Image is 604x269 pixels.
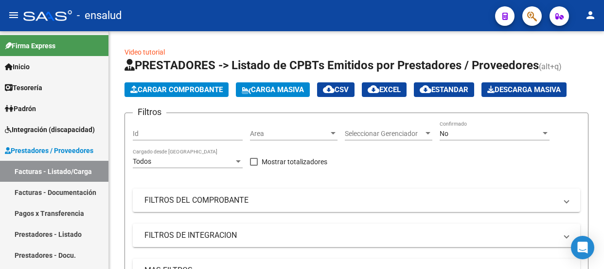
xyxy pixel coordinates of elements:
mat-icon: cloud_download [420,83,431,95]
span: No [440,130,448,137]
button: Carga Masiva [236,82,310,97]
span: Mostrar totalizadores [262,156,327,168]
span: Descarga Masiva [487,85,561,94]
span: Cargar Comprobante [130,85,223,94]
app-download-masive: Descarga masiva de comprobantes (adjuntos) [481,82,567,97]
mat-icon: person [585,9,596,21]
button: Cargar Comprobante [124,82,229,97]
span: Tesorería [5,82,42,93]
mat-icon: menu [8,9,19,21]
span: Integración (discapacidad) [5,124,95,135]
button: CSV [317,82,355,97]
span: Firma Express [5,40,55,51]
button: Estandar [414,82,474,97]
mat-panel-title: FILTROS DE INTEGRACION [144,230,557,241]
mat-expansion-panel-header: FILTROS DEL COMPROBANTE [133,189,580,212]
span: PRESTADORES -> Listado de CPBTs Emitidos por Prestadores / Proveedores [124,58,539,72]
div: Open Intercom Messenger [571,236,594,259]
mat-expansion-panel-header: FILTROS DE INTEGRACION [133,224,580,247]
span: Padrón [5,103,36,114]
span: CSV [323,85,349,94]
span: Prestadores / Proveedores [5,145,93,156]
span: Estandar [420,85,468,94]
span: Area [250,130,329,138]
mat-icon: cloud_download [323,83,335,95]
button: EXCEL [362,82,407,97]
span: Inicio [5,61,30,72]
span: Carga Masiva [242,85,304,94]
span: (alt+q) [539,62,562,71]
span: Todos [133,157,151,165]
mat-panel-title: FILTROS DEL COMPROBANTE [144,195,557,206]
mat-icon: cloud_download [368,83,379,95]
span: - ensalud [77,5,122,26]
button: Descarga Masiva [481,82,567,97]
span: EXCEL [368,85,401,94]
h3: Filtros [133,105,166,119]
a: Video tutorial [124,48,165,56]
span: Seleccionar Gerenciador [345,130,424,138]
